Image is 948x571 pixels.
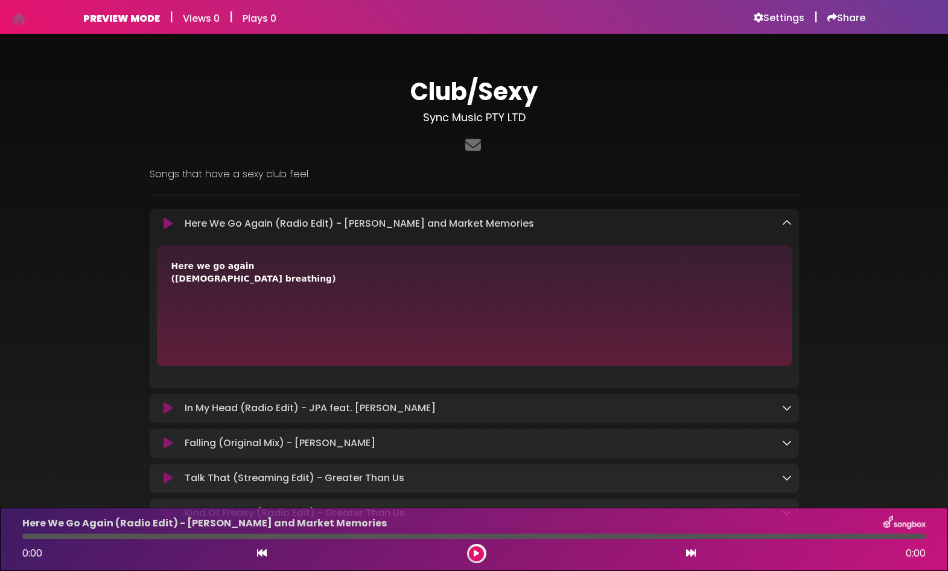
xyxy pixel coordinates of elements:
[185,436,375,450] p: Falling (Original Mix) - [PERSON_NAME]
[183,13,220,24] h6: Views 0
[185,471,404,485] p: Talk That (Streaming Edit) - Greater Than Us
[185,506,405,520] p: Kind Of Freaky (Radio Edit) - Greater Than Us
[170,10,173,24] h5: |
[185,216,534,231] p: Here We Go Again (Radio Edit) - [PERSON_NAME] and Market Memories
[150,77,799,106] h1: Club/Sexy
[150,111,799,124] h3: Sync Music PTY LTD
[150,167,799,181] p: Songs that have a sexy club feel
[883,516,926,531] img: songbox-logo-white.png
[171,260,777,285] div: Here we go again ([DEMOGRAPHIC_DATA] breathing)
[754,12,804,24] a: Settings
[185,401,436,415] p: In My Head (Radio Edit) - JPA feat. [PERSON_NAME]
[243,13,276,24] h6: Plays 0
[229,10,233,24] h5: |
[22,516,387,531] p: Here We Go Again (Radio Edit) - [PERSON_NAME] and Market Memories
[814,10,818,24] h5: |
[83,13,160,24] h6: PREVIEW MODE
[22,546,42,560] span: 0:00
[906,546,926,561] span: 0:00
[827,12,865,24] a: Share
